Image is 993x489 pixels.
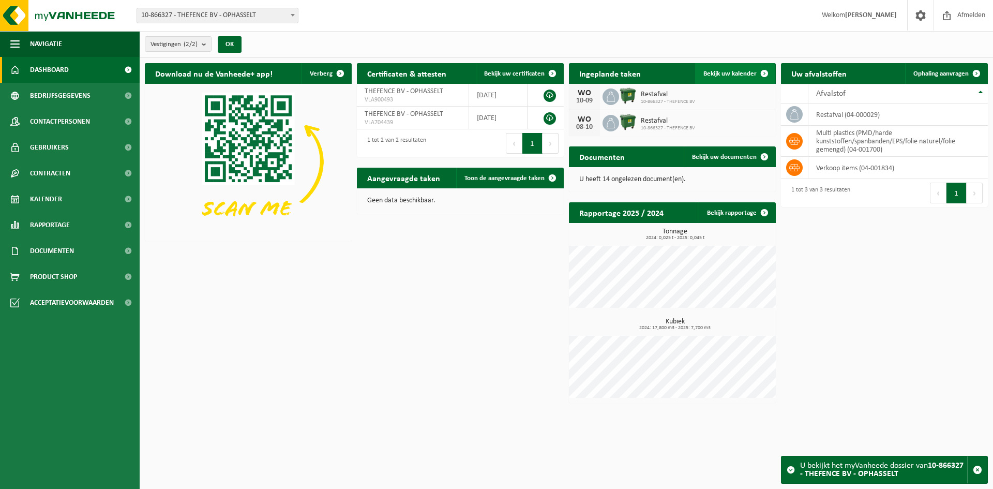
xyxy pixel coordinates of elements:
[30,290,114,316] span: Acceptatievoorwaarden
[574,318,776,331] h3: Kubiek
[469,84,528,107] td: [DATE]
[30,31,62,57] span: Navigatie
[946,183,967,203] button: 1
[574,97,595,105] div: 10-09
[30,83,91,109] span: Bedrijfsgegevens
[469,107,528,129] td: [DATE]
[619,113,637,131] img: WB-1100-HPE-GN-01
[574,235,776,241] span: 2024: 0,025 t - 2025: 0,045 t
[845,11,897,19] strong: [PERSON_NAME]
[365,96,461,104] span: VLA900493
[456,168,563,188] a: Toon de aangevraagde taken
[365,110,443,118] span: THEFENCE BV - OPHASSELT
[145,84,352,239] img: Download de VHEPlus App
[684,146,775,167] a: Bekijk uw documenten
[365,87,443,95] span: THEFENCE BV - OPHASSELT
[30,135,69,160] span: Gebruikers
[574,89,595,97] div: WO
[357,168,450,188] h2: Aangevraagde taken
[302,63,351,84] button: Verberg
[808,103,988,126] td: restafval (04-000029)
[786,182,850,204] div: 1 tot 3 van 3 resultaten
[574,115,595,124] div: WO
[808,126,988,157] td: multi plastics (PMD/harde kunststoffen/spanbanden/EPS/folie naturel/folie gemengd) (04-001700)
[574,228,776,241] h3: Tonnage
[930,183,946,203] button: Previous
[362,132,426,155] div: 1 tot 2 van 2 resultaten
[506,133,522,154] button: Previous
[703,70,757,77] span: Bekijk uw kalender
[641,117,695,125] span: Restafval
[569,63,651,83] h2: Ingeplande taken
[905,63,987,84] a: Ophaling aanvragen
[30,238,74,264] span: Documenten
[574,124,595,131] div: 08-10
[692,154,757,160] span: Bekijk uw documenten
[619,87,637,105] img: WB-1100-HPE-GN-01
[579,176,765,183] p: U heeft 14 ongelezen document(en).
[30,57,69,83] span: Dashboard
[310,70,333,77] span: Verberg
[367,197,553,204] p: Geen data beschikbaar.
[137,8,298,23] span: 10-866327 - THEFENCE BV - OPHASSELT
[30,186,62,212] span: Kalender
[641,91,695,99] span: Restafval
[30,109,90,135] span: Contactpersonen
[218,36,242,53] button: OK
[30,160,70,186] span: Contracten
[913,70,969,77] span: Ophaling aanvragen
[543,133,559,154] button: Next
[145,63,283,83] h2: Download nu de Vanheede+ app!
[30,212,70,238] span: Rapportage
[641,125,695,131] span: 10-866327 - THEFENCE BV
[641,99,695,105] span: 10-866327 - THEFENCE BV
[808,157,988,179] td: verkoop items (04-001834)
[699,202,775,223] a: Bekijk rapportage
[365,118,461,127] span: VLA704439
[184,41,198,48] count: (2/2)
[569,146,635,167] h2: Documenten
[574,325,776,331] span: 2024: 17,800 m3 - 2025: 7,700 m3
[800,462,964,478] strong: 10-866327 - THEFENCE BV - OPHASSELT
[800,456,967,483] div: U bekijkt het myVanheede dossier van
[30,264,77,290] span: Product Shop
[967,183,983,203] button: Next
[484,70,545,77] span: Bekijk uw certificaten
[137,8,298,23] span: 10-866327 - THEFENCE BV - OPHASSELT
[569,202,674,223] h2: Rapportage 2025 / 2024
[695,63,775,84] a: Bekijk uw kalender
[151,37,198,52] span: Vestigingen
[357,63,457,83] h2: Certificaten & attesten
[464,175,545,182] span: Toon de aangevraagde taken
[816,90,846,98] span: Afvalstof
[145,36,212,52] button: Vestigingen(2/2)
[781,63,857,83] h2: Uw afvalstoffen
[476,63,563,84] a: Bekijk uw certificaten
[522,133,543,154] button: 1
